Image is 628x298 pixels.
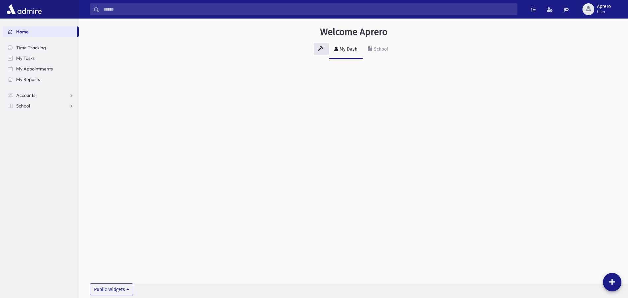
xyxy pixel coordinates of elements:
a: Home [3,26,77,37]
span: My Appointments [16,66,53,72]
span: Time Tracking [16,45,46,51]
a: Time Tracking [3,42,79,53]
img: AdmirePro [5,3,43,16]
div: School [373,46,388,52]
a: School [363,40,393,59]
span: My Reports [16,76,40,82]
span: School [16,103,30,109]
a: My Reports [3,74,79,85]
span: Aprero [597,4,611,9]
span: Home [16,29,29,35]
a: My Dash [329,40,363,59]
a: Accounts [3,90,79,101]
span: User [597,9,611,15]
a: My Tasks [3,53,79,64]
a: My Appointments [3,64,79,74]
div: My Dash [338,46,357,52]
span: Accounts [16,92,35,98]
h3: Welcome Aprero [320,26,387,38]
span: My Tasks [16,55,35,61]
input: Search [99,3,517,15]
a: School [3,101,79,111]
button: Public Widgets [90,283,133,295]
